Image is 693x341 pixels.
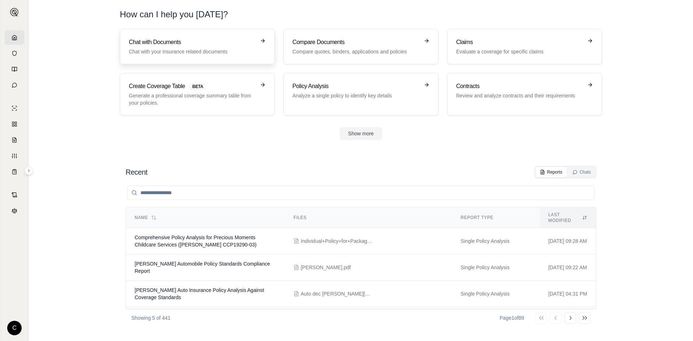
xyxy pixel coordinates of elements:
[129,82,256,91] h3: Create Coverage Table
[292,48,419,55] p: Compare quotes, binders, applications and policies
[129,38,256,47] h3: Chat with Documents
[131,314,170,322] p: Showing 5 of 441
[5,149,24,163] a: Custom Report
[540,254,596,281] td: [DATE] 09:22 AM
[301,290,373,297] span: Auto dec Catanzaro.pdf
[135,215,276,220] div: Name
[5,117,24,131] a: Policy Comparisons
[188,83,208,91] span: BETA
[5,188,24,202] a: Contract Analysis
[5,165,24,179] a: Coverage Table
[283,73,438,115] a: Policy AnalysisAnalyze a single policy to identify key details
[10,8,19,17] img: Expand sidebar
[25,166,33,175] button: Expand sidebar
[120,9,602,20] h1: How can I help you [DATE]?
[7,321,22,335] div: C
[548,212,587,223] div: Last modified
[5,46,24,61] a: Documents Vault
[120,29,275,64] a: Chat with DocumentsChat with your insurance related documents
[452,207,540,228] th: Report Type
[500,314,524,322] div: Page 1 of 89
[5,78,24,92] a: Chat
[452,228,540,254] td: Single Policy Analysis
[572,169,591,175] div: Chats
[285,207,452,228] th: Files
[301,264,351,271] span: paul PR.pdf
[283,29,438,64] a: Compare DocumentsCompare quotes, binders, applications and policies
[340,127,383,140] button: Show more
[540,281,596,307] td: [DATE] 04:31 PM
[129,48,256,55] p: Chat with your insurance related documents
[5,101,24,115] a: Single Policy
[135,235,257,248] span: Comprehensive Policy Analysis for Precious Moments Childcare Services (Markel CCP19290-03)
[292,92,419,99] p: Analyze a single policy to identify key details
[5,204,24,218] a: Legal Search Engine
[5,62,24,76] a: Prompt Library
[5,30,24,45] a: Home
[452,281,540,307] td: Single Policy Analysis
[135,287,264,300] span: Catanzaro Auto Insurance Policy Analysis Against Coverage Standards
[120,73,275,115] a: Create Coverage TableBETAGenerate a professional coverage summary table from your policies.
[126,167,147,177] h2: Recent
[5,133,24,147] a: Claim Coverage
[568,167,595,177] button: Chats
[540,228,596,254] td: [DATE] 09:28 AM
[452,254,540,281] td: Single Policy Analysis
[456,48,583,55] p: Evaluate a coverage for specific claims
[456,92,583,99] p: Review and analyze contracts and their requirements
[292,38,419,47] h3: Compare Documents
[135,261,270,274] span: Paul Eagan's Automobile Policy Standards Compliance Report
[447,73,602,115] a: ContractsReview and analyze contracts and their requirements
[456,82,583,91] h3: Contracts
[452,307,540,335] td: Claims
[536,167,567,177] button: Reports
[456,38,583,47] h3: Claims
[447,29,602,64] a: ClaimsEvaluate a coverage for specific claims
[292,82,419,91] h3: Policy Analysis
[301,237,373,245] span: Individual+Policy+for+Package.pdf
[129,92,256,106] p: Generate a professional coverage summary table from your policies.
[540,169,562,175] div: Reports
[7,5,22,19] button: Expand sidebar
[540,307,596,335] td: [DATE] 03:18 PM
